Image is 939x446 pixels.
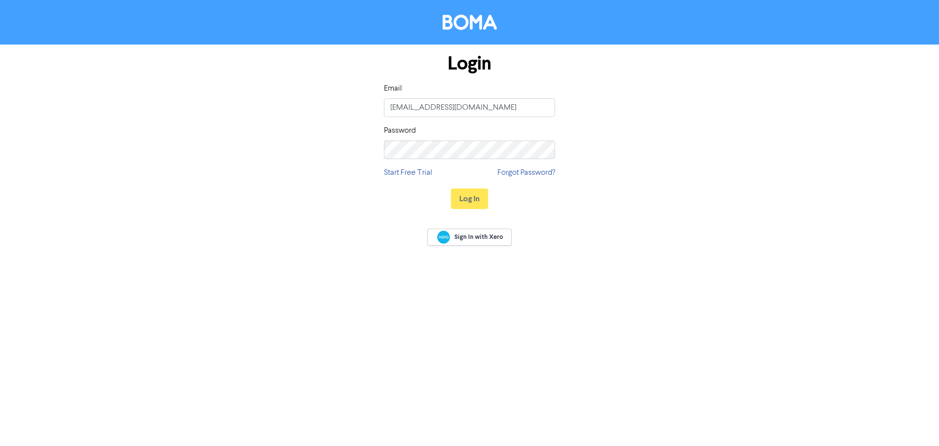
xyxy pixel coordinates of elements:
[437,231,450,244] img: Xero logo
[454,233,503,241] span: Sign In with Xero
[427,229,512,246] a: Sign In with Xero
[384,125,416,137] label: Password
[384,167,432,179] a: Start Free Trial
[443,15,497,30] img: BOMA Logo
[384,83,402,94] label: Email
[497,167,555,179] a: Forgot Password?
[384,52,555,75] h1: Login
[451,188,488,209] button: Log In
